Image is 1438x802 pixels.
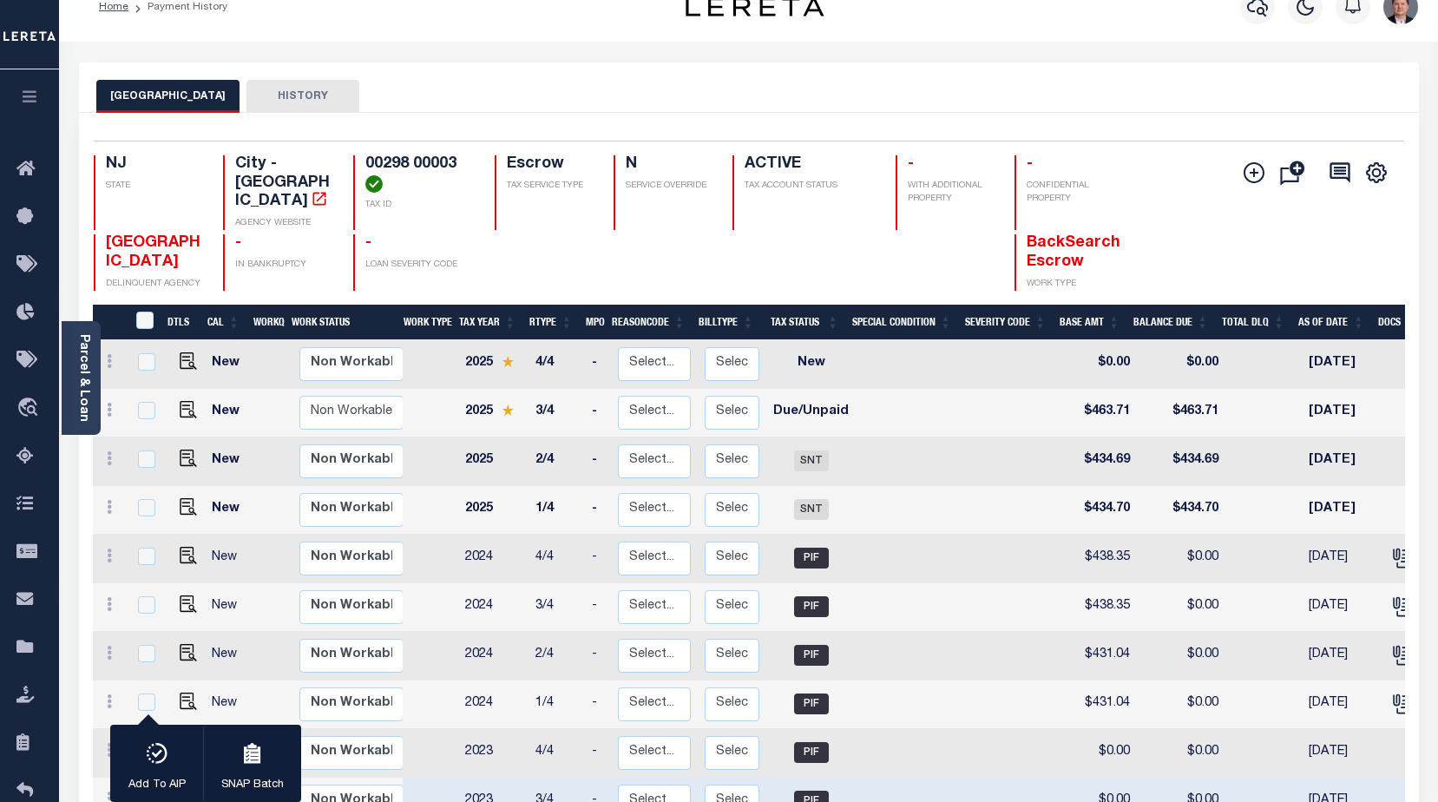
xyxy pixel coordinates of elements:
span: - [1027,156,1033,172]
td: $0.00 [1137,632,1225,680]
img: check-icon-green.svg [365,175,383,193]
p: LOAN SEVERITY CODE [365,259,473,272]
i: travel_explore [16,398,44,420]
th: DTLS [161,305,200,340]
td: 1/4 [529,486,585,535]
img: Star.svg [502,404,514,416]
td: 2024 [458,535,529,583]
td: Due/Unpaid [766,389,856,437]
h4: City - [GEOGRAPHIC_DATA] [235,155,332,212]
td: 4/4 [529,340,585,389]
td: $0.00 [1063,729,1137,778]
p: TAX ACCOUNT STATUS [745,180,875,193]
td: 3/4 [529,389,585,437]
span: BackSearch Escrow [1027,235,1120,270]
p: CONFIDENTIAL PROPERTY [1027,180,1124,206]
td: 4/4 [529,729,585,778]
th: &nbsp; [126,305,161,340]
p: DELINQUENT AGENCY [106,278,203,291]
td: $434.70 [1137,486,1225,535]
p: TAX ID [365,199,473,212]
td: $0.00 [1137,583,1225,632]
span: PIF [794,596,829,617]
td: 2024 [458,680,529,729]
td: $434.69 [1063,437,1137,486]
span: PIF [794,548,829,569]
th: Total DLQ: activate to sort column ascending [1215,305,1291,340]
span: - [235,235,241,251]
td: - [585,389,611,437]
td: $0.00 [1137,680,1225,729]
td: - [585,680,611,729]
th: Work Status [285,305,402,340]
td: $438.35 [1063,583,1137,632]
td: $0.00 [1137,535,1225,583]
td: [DATE] [1302,729,1381,778]
img: Star.svg [502,356,514,367]
td: 2023 [458,729,529,778]
td: 2025 [458,437,529,486]
td: 2025 [458,340,529,389]
span: SNT [794,450,829,471]
th: Balance Due: activate to sort column ascending [1126,305,1215,340]
td: $0.00 [1137,729,1225,778]
th: &nbsp;&nbsp;&nbsp;&nbsp;&nbsp;&nbsp;&nbsp;&nbsp;&nbsp;&nbsp; [93,305,126,340]
button: [GEOGRAPHIC_DATA] [96,80,240,113]
span: SNT [794,499,829,520]
td: New [766,340,856,389]
h4: ACTIVE [745,155,875,174]
td: - [585,632,611,680]
p: SNAP Batch [221,777,284,794]
td: New [205,680,253,729]
button: HISTORY [246,80,359,113]
p: WITH ADDITIONAL PROPERTY [908,180,994,206]
td: $431.04 [1063,632,1137,680]
th: RType: activate to sort column ascending [522,305,579,340]
td: $434.70 [1063,486,1137,535]
p: STATE [106,180,203,193]
td: $463.71 [1137,389,1225,437]
td: $463.71 [1063,389,1137,437]
td: 2025 [458,389,529,437]
td: - [585,437,611,486]
td: $0.00 [1137,340,1225,389]
td: - [585,535,611,583]
span: - [365,235,371,251]
p: WORK TYPE [1027,278,1124,291]
td: 2/4 [529,437,585,486]
td: [DATE] [1302,632,1381,680]
p: TAX SERVICE TYPE [507,180,593,193]
th: MPO [579,305,605,340]
td: 2025 [458,486,529,535]
h4: 00298 00003 [365,155,473,193]
td: $434.69 [1137,437,1225,486]
td: [DATE] [1302,486,1381,535]
h4: NJ [106,155,203,174]
th: Work Type [397,305,452,340]
td: [DATE] [1302,583,1381,632]
th: WorkQ [246,305,285,340]
td: $0.00 [1063,340,1137,389]
td: 3/4 [529,583,585,632]
th: Tax Status: activate to sort column ascending [760,305,845,340]
span: [GEOGRAPHIC_DATA] [106,235,200,270]
td: [DATE] [1302,680,1381,729]
td: 2/4 [529,632,585,680]
td: - [585,340,611,389]
td: New [205,437,253,486]
th: Docs [1371,305,1412,340]
th: Special Condition: activate to sort column ascending [845,305,958,340]
p: AGENCY WEBSITE [235,217,332,230]
td: 2024 [458,583,529,632]
td: $431.04 [1063,680,1137,729]
th: Severity Code: activate to sort column ascending [958,305,1053,340]
span: PIF [794,742,829,763]
td: [DATE] [1302,340,1381,389]
td: [DATE] [1302,389,1381,437]
th: Base Amt: activate to sort column ascending [1053,305,1126,340]
td: New [205,535,253,583]
a: Home [99,2,128,12]
span: - [908,156,914,172]
td: New [205,389,253,437]
td: - [585,729,611,778]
